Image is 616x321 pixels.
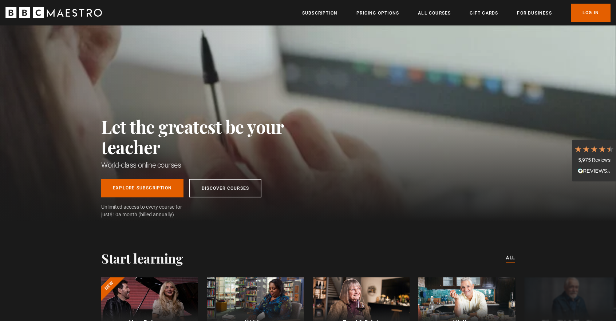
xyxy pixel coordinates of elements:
[574,167,614,176] div: Read All Reviews
[578,168,611,173] img: REVIEWS.io
[5,7,102,18] svg: BBC Maestro
[574,145,614,153] div: 4.7 Stars
[356,9,399,17] a: Pricing Options
[574,157,614,164] div: 5,975 Reviews
[517,9,552,17] a: For business
[302,9,337,17] a: Subscription
[302,4,611,22] nav: Primary
[101,116,316,157] h2: Let the greatest be your teacher
[101,160,316,170] h1: World-class online courses
[571,4,611,22] a: Log In
[470,9,498,17] a: Gift Cards
[418,9,451,17] a: All Courses
[572,140,616,182] div: 5,975 ReviewsRead All Reviews
[101,250,183,266] h2: Start learning
[189,179,261,197] a: Discover Courses
[101,179,183,197] a: Explore Subscription
[506,254,515,262] a: All
[110,212,118,217] span: $10
[101,203,200,218] span: Unlimited access to every course for just a month (billed annually)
